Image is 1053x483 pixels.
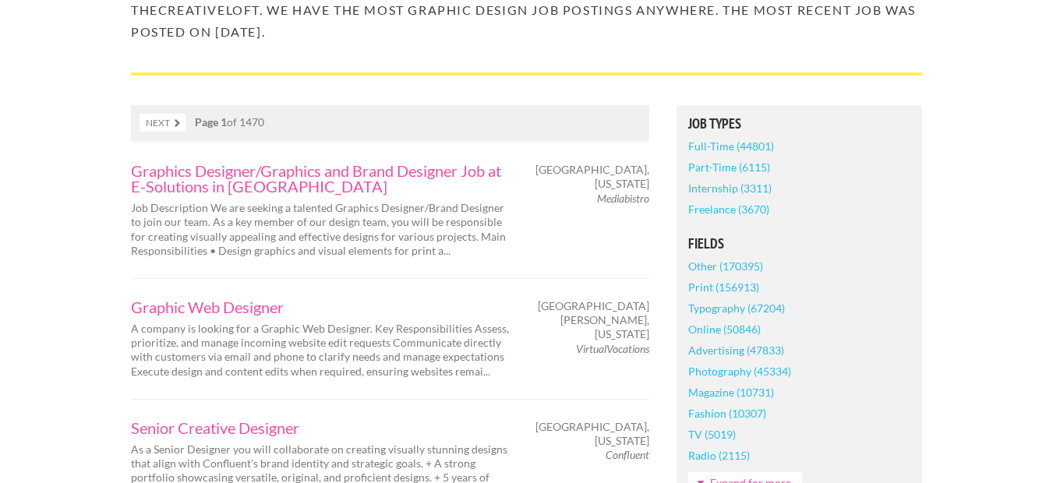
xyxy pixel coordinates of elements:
[688,361,791,382] a: Photography (45334)
[688,237,910,251] h5: Fields
[688,319,761,340] a: Online (50846)
[131,105,649,141] nav: of 1470
[688,298,785,319] a: Typography (67204)
[131,201,513,258] p: Job Description We are seeking a talented Graphics Designer/Brand Designer to join our team. As a...
[535,163,649,191] span: [GEOGRAPHIC_DATA], [US_STATE]
[688,340,784,361] a: Advertising (47833)
[688,403,766,424] a: Fashion (10307)
[688,382,774,403] a: Magazine (10731)
[538,299,649,342] span: [GEOGRAPHIC_DATA][PERSON_NAME], [US_STATE]
[606,448,649,461] em: Confluent
[131,299,513,315] a: Graphic Web Designer
[688,277,759,298] a: Print (156913)
[688,136,774,157] a: Full-Time (44801)
[688,256,763,277] a: Other (170395)
[688,199,769,220] a: Freelance (3670)
[688,117,910,131] h5: Job Types
[195,115,227,129] strong: Page 1
[597,192,649,205] em: Mediabistro
[688,178,772,199] a: Internship (3311)
[688,445,750,466] a: Radio (2115)
[131,420,513,435] a: Senior Creative Designer
[131,322,513,379] p: A company is looking for a Graphic Web Designer. Key Responsibilities Assess, prioritize, and man...
[140,114,186,132] a: Next
[131,163,513,194] a: Graphics Designer/Graphics and Brand Designer Job at E-Solutions in [GEOGRAPHIC_DATA]
[688,157,770,178] a: Part-Time (6115)
[688,424,736,445] a: TV (5019)
[576,342,649,355] em: VirtualVocations
[535,420,649,448] span: [GEOGRAPHIC_DATA], [US_STATE]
